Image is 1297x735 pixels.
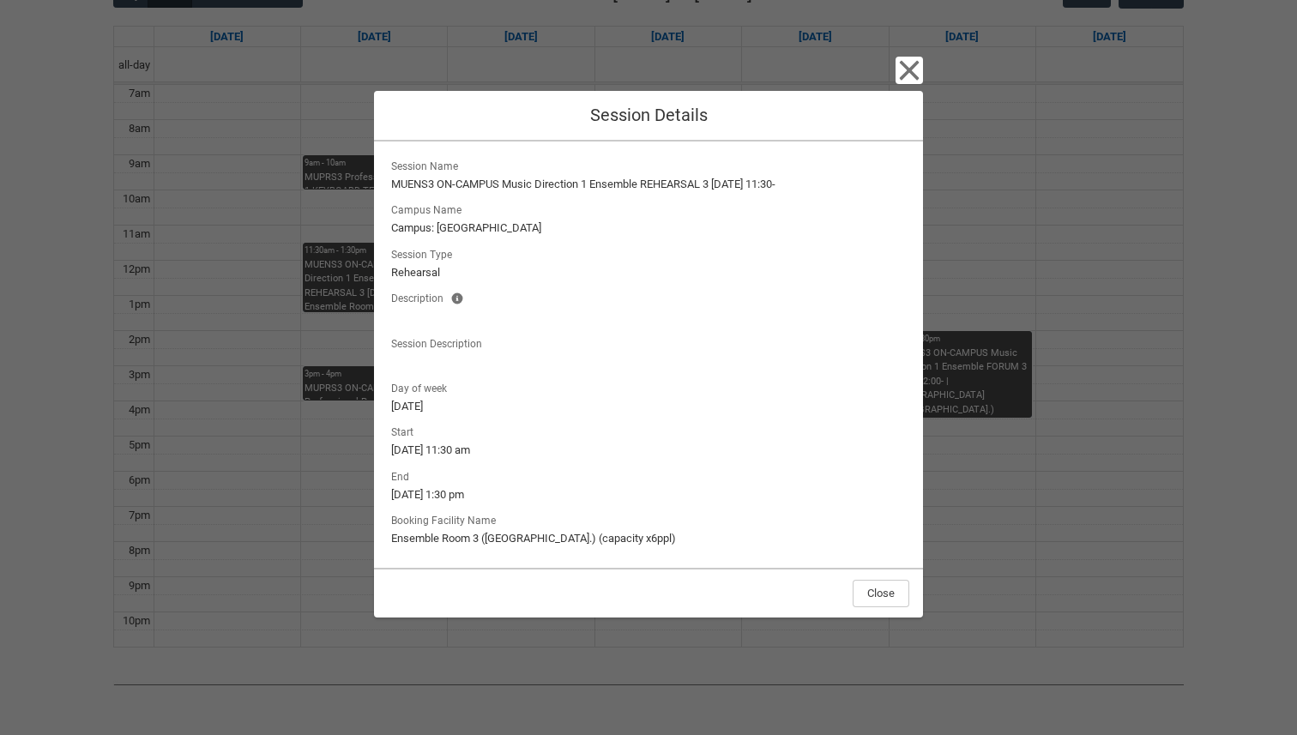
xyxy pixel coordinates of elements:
[391,486,906,503] lightning-formatted-text: [DATE] 1:30 pm
[391,421,420,440] span: Start
[391,199,468,218] span: Campus Name
[853,580,909,607] button: Close
[391,509,503,528] span: Booking Facility Name
[391,287,450,306] span: Description
[391,466,416,485] span: End
[391,176,906,193] lightning-formatted-text: MUENS3 ON-CAMPUS Music Direction 1 Ensemble REHEARSAL 3 [DATE] 11:30-
[590,105,708,125] span: Session Details
[391,333,489,352] span: Session Description
[391,398,906,415] lightning-formatted-text: [DATE]
[391,530,906,547] lightning-formatted-text: Ensemble Room 3 ([GEOGRAPHIC_DATA].) (capacity x6ppl)
[391,264,906,281] lightning-formatted-text: Rehearsal
[391,244,459,262] span: Session Type
[391,155,465,174] span: Session Name
[391,377,454,396] span: Day of week
[896,57,923,84] button: Close
[391,220,906,237] lightning-formatted-text: Campus: [GEOGRAPHIC_DATA]
[391,442,906,459] lightning-formatted-text: [DATE] 11:30 am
